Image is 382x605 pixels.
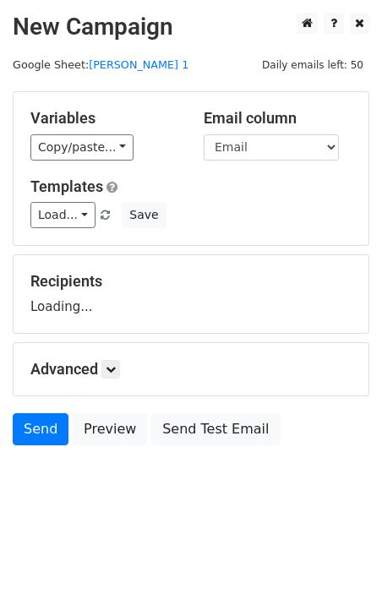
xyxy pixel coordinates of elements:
[13,413,68,445] a: Send
[30,272,352,316] div: Loading...
[73,413,147,445] a: Preview
[30,360,352,379] h5: Advanced
[13,58,188,71] small: Google Sheet:
[30,134,134,161] a: Copy/paste...
[13,13,369,41] h2: New Campaign
[204,109,352,128] h5: Email column
[256,56,369,74] span: Daily emails left: 50
[30,272,352,291] h5: Recipients
[151,413,280,445] a: Send Test Email
[30,202,95,228] a: Load...
[256,58,369,71] a: Daily emails left: 50
[89,58,188,71] a: [PERSON_NAME] 1
[30,109,178,128] h5: Variables
[30,177,103,195] a: Templates
[122,202,166,228] button: Save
